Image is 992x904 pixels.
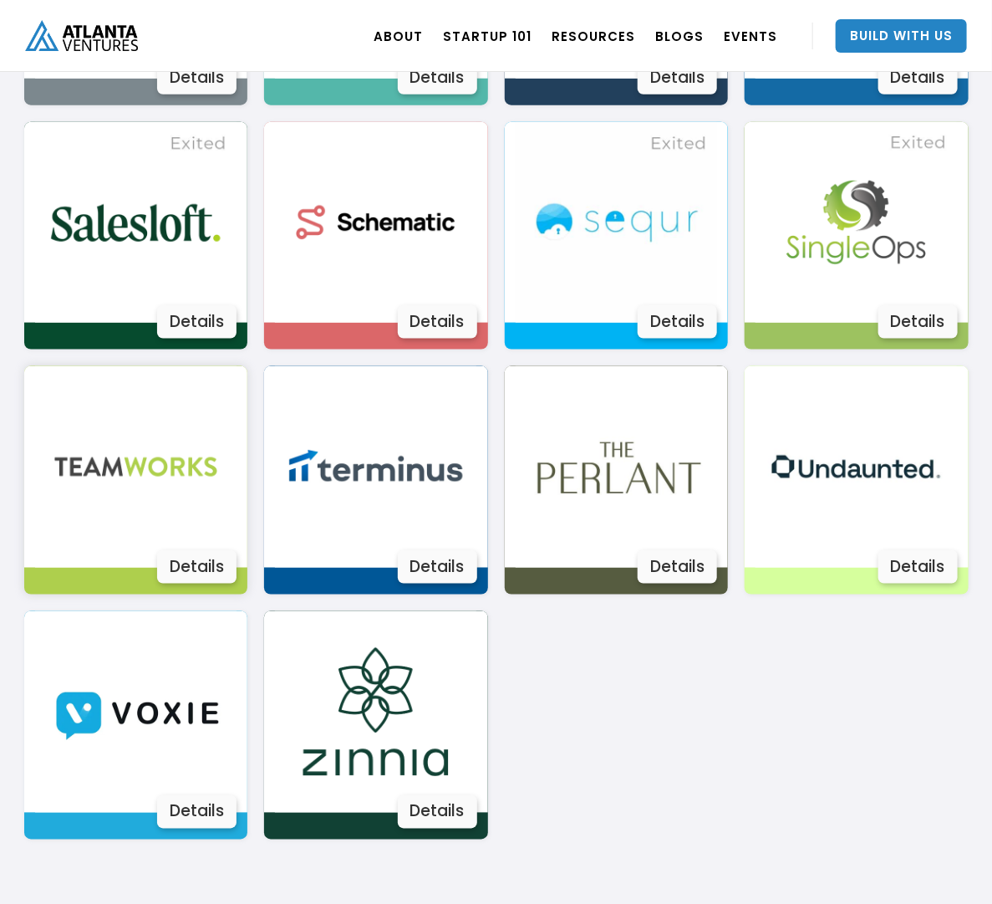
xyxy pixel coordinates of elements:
[878,305,958,339] div: Details
[275,122,476,324] img: Image 3
[655,13,704,59] a: BLOGS
[836,19,967,53] a: Build With Us
[552,13,635,59] a: RESOURCES
[638,305,717,339] div: Details
[398,61,477,94] div: Details
[275,366,476,568] img: Image 3
[878,61,958,94] div: Details
[638,61,717,94] div: Details
[516,366,717,568] img: Image 3
[35,122,237,324] img: Image 3
[157,61,237,94] div: Details
[398,305,477,339] div: Details
[157,305,237,339] div: Details
[443,13,532,59] a: Startup 101
[35,611,237,813] img: Image 3
[755,122,957,324] img: Image 3
[275,611,476,813] img: Image 3
[755,366,957,568] img: Image 3
[157,795,237,829] div: Details
[398,795,477,829] div: Details
[878,550,958,584] div: Details
[724,13,777,59] a: EVENTS
[35,366,237,568] img: Image 3
[157,550,237,584] div: Details
[516,122,717,324] img: Image 3
[638,550,717,584] div: Details
[374,13,423,59] a: ABOUT
[398,550,477,584] div: Details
